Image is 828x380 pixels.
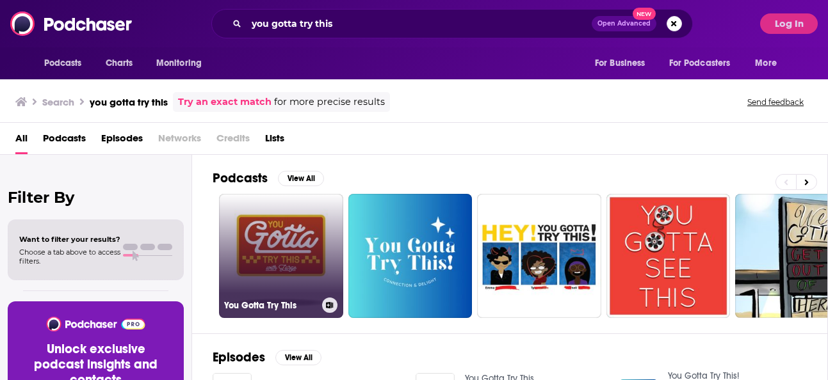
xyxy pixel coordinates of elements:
[106,54,133,72] span: Charts
[669,54,731,72] span: For Podcasters
[633,8,656,20] span: New
[178,95,272,109] a: Try an exact match
[586,51,662,75] button: open menu
[42,96,74,108] h3: Search
[278,171,324,186] button: View All
[44,54,82,72] span: Podcasts
[97,51,141,75] a: Charts
[45,317,146,331] img: Podchaser - Follow, Share and Rate Podcasts
[15,128,28,154] a: All
[213,349,265,365] h2: Episodes
[213,170,268,186] h2: Podcasts
[156,54,202,72] span: Monitoring
[274,95,385,109] span: for more precise results
[755,54,777,72] span: More
[595,54,645,72] span: For Business
[35,51,99,75] button: open menu
[219,194,343,318] a: You Gotta Try This
[90,96,168,108] h3: you gotta try this
[147,51,218,75] button: open menu
[216,128,250,154] span: Credits
[275,350,321,365] button: View All
[211,9,693,38] div: Search podcasts, credits, & more...
[224,300,317,311] h3: You Gotta Try This
[213,349,321,365] a: EpisodesView All
[213,170,324,186] a: PodcastsView All
[43,128,86,154] a: Podcasts
[10,12,133,36] img: Podchaser - Follow, Share and Rate Podcasts
[597,20,651,27] span: Open Advanced
[746,51,793,75] button: open menu
[158,128,201,154] span: Networks
[661,51,749,75] button: open menu
[247,13,592,34] input: Search podcasts, credits, & more...
[19,248,120,265] span: Choose a tab above to access filters.
[8,188,184,207] h2: Filter By
[101,128,143,154] a: Episodes
[265,128,284,154] a: Lists
[592,16,656,31] button: Open AdvancedNew
[19,235,120,244] span: Want to filter your results?
[760,13,818,34] button: Log In
[743,97,808,107] button: Send feedback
